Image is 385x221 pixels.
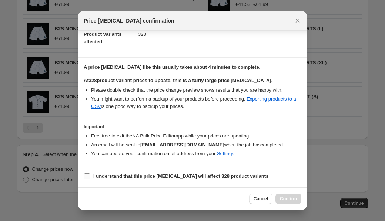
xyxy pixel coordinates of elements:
[254,196,268,202] span: Cancel
[84,64,260,70] b: A price [MEDICAL_DATA] like this usually takes about 4 minutes to complete.
[292,16,303,26] button: Close
[84,78,272,83] b: At 328 product variant prices to update, this is a fairly large price [MEDICAL_DATA].
[91,86,301,94] li: Please double check that the price change preview shows results that you are happy with.
[249,194,272,204] button: Cancel
[91,96,296,109] a: Exporting products to a CSV
[93,173,268,179] b: I understand that this price [MEDICAL_DATA] will affect 328 product variants
[217,151,234,156] a: Settings
[84,31,122,44] span: Product variants affected
[91,132,301,140] li: Feel free to exit the NA Bulk Price Editor app while your prices are updating.
[91,141,301,149] li: An email will be sent to when the job has completed .
[140,142,224,147] b: [EMAIL_ADDRESS][DOMAIN_NAME]
[84,17,174,24] span: Price [MEDICAL_DATA] confirmation
[138,24,301,44] dd: 328
[84,124,301,130] h3: Important
[91,150,301,157] li: You can update your confirmation email address from your .
[91,95,301,110] li: You might want to perform a backup of your products before proceeding. is one good way to backup ...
